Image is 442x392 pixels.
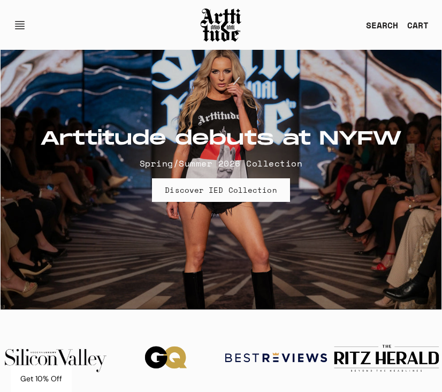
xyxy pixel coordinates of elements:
[40,157,402,170] p: Spring/Summer 2026 Collection
[40,127,402,151] h2: Arttitude debuts at NYFW
[407,19,429,32] div: CART
[200,7,242,43] img: Arttitude
[399,14,429,36] a: Open cart
[152,178,289,202] a: Discover IED Collection
[11,365,72,392] div: Get 10% Off
[20,374,62,383] span: Get 10% Off
[357,14,399,36] a: SEARCH
[13,12,33,38] button: Open navigation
